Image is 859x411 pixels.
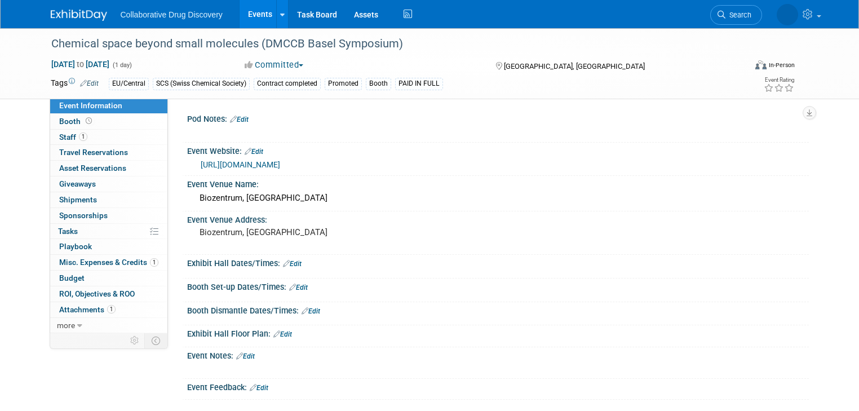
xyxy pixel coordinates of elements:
[187,347,809,362] div: Event Notes:
[504,62,645,70] span: [GEOGRAPHIC_DATA], [GEOGRAPHIC_DATA]
[50,224,167,239] a: Tasks
[50,130,167,145] a: Staff1
[325,78,362,90] div: Promoted
[254,78,321,90] div: Contract completed
[50,318,167,333] a: more
[50,192,167,207] a: Shipments
[230,116,249,123] a: Edit
[109,78,149,90] div: EU/Central
[59,305,116,314] span: Attachments
[764,77,794,83] div: Event Rating
[50,271,167,286] a: Budget
[59,132,87,142] span: Staff
[241,59,308,71] button: Committed
[59,258,158,267] span: Misc. Expenses & Credits
[366,78,391,90] div: Booth
[395,78,443,90] div: PAID IN FULL
[59,289,135,298] span: ROI, Objectives & ROO
[755,60,767,69] img: Format-Inperson.png
[187,325,809,340] div: Exhibit Hall Floor Plan:
[50,161,167,176] a: Asset Reservations
[50,145,167,160] a: Travel Reservations
[51,77,99,90] td: Tags
[59,242,92,251] span: Playbook
[50,114,167,129] a: Booth
[289,284,308,291] a: Edit
[777,4,798,25] img: Amanda Briggs
[187,111,809,125] div: Pod Notes:
[80,79,99,87] a: Edit
[187,176,809,190] div: Event Venue Name:
[50,302,167,317] a: Attachments1
[83,117,94,125] span: Booth not reserved yet
[187,211,809,226] div: Event Venue Address:
[59,101,122,110] span: Event Information
[187,302,809,317] div: Booth Dismantle Dates/Times:
[50,286,167,302] a: ROI, Objectives & ROO
[47,34,732,54] div: Chemical space beyond small molecules (DMCCB Basel Symposium)
[187,279,809,293] div: Booth Set-up Dates/Times:
[250,384,268,392] a: Edit
[58,227,78,236] span: Tasks
[144,333,167,348] td: Toggle Event Tabs
[710,5,762,25] a: Search
[50,255,167,270] a: Misc. Expenses & Credits1
[59,211,108,220] span: Sponsorships
[50,176,167,192] a: Giveaways
[121,10,223,19] span: Collaborative Drug Discovery
[725,11,751,19] span: Search
[59,163,126,173] span: Asset Reservations
[112,61,132,69] span: (1 day)
[50,239,167,254] a: Playbook
[59,148,128,157] span: Travel Reservations
[187,255,809,269] div: Exhibit Hall Dates/Times:
[107,305,116,313] span: 1
[187,379,809,394] div: Event Feedback:
[201,160,280,169] a: [URL][DOMAIN_NAME]
[50,208,167,223] a: Sponsorships
[283,260,302,268] a: Edit
[57,321,75,330] span: more
[153,78,250,90] div: SCS (Swiss Chemical Society)
[685,59,795,76] div: Event Format
[125,333,145,348] td: Personalize Event Tab Strip
[150,258,158,267] span: 1
[273,330,292,338] a: Edit
[302,307,320,315] a: Edit
[51,59,110,69] span: [DATE] [DATE]
[187,143,809,157] div: Event Website:
[236,352,255,360] a: Edit
[59,117,94,126] span: Booth
[51,10,107,21] img: ExhibitDay
[59,195,97,204] span: Shipments
[768,61,795,69] div: In-Person
[79,132,87,141] span: 1
[75,60,86,69] span: to
[245,148,263,156] a: Edit
[59,273,85,282] span: Budget
[50,98,167,113] a: Event Information
[59,179,96,188] span: Giveaways
[196,189,800,207] div: Biozentrum, [GEOGRAPHIC_DATA]
[200,227,434,237] pre: Biozentrum, [GEOGRAPHIC_DATA]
